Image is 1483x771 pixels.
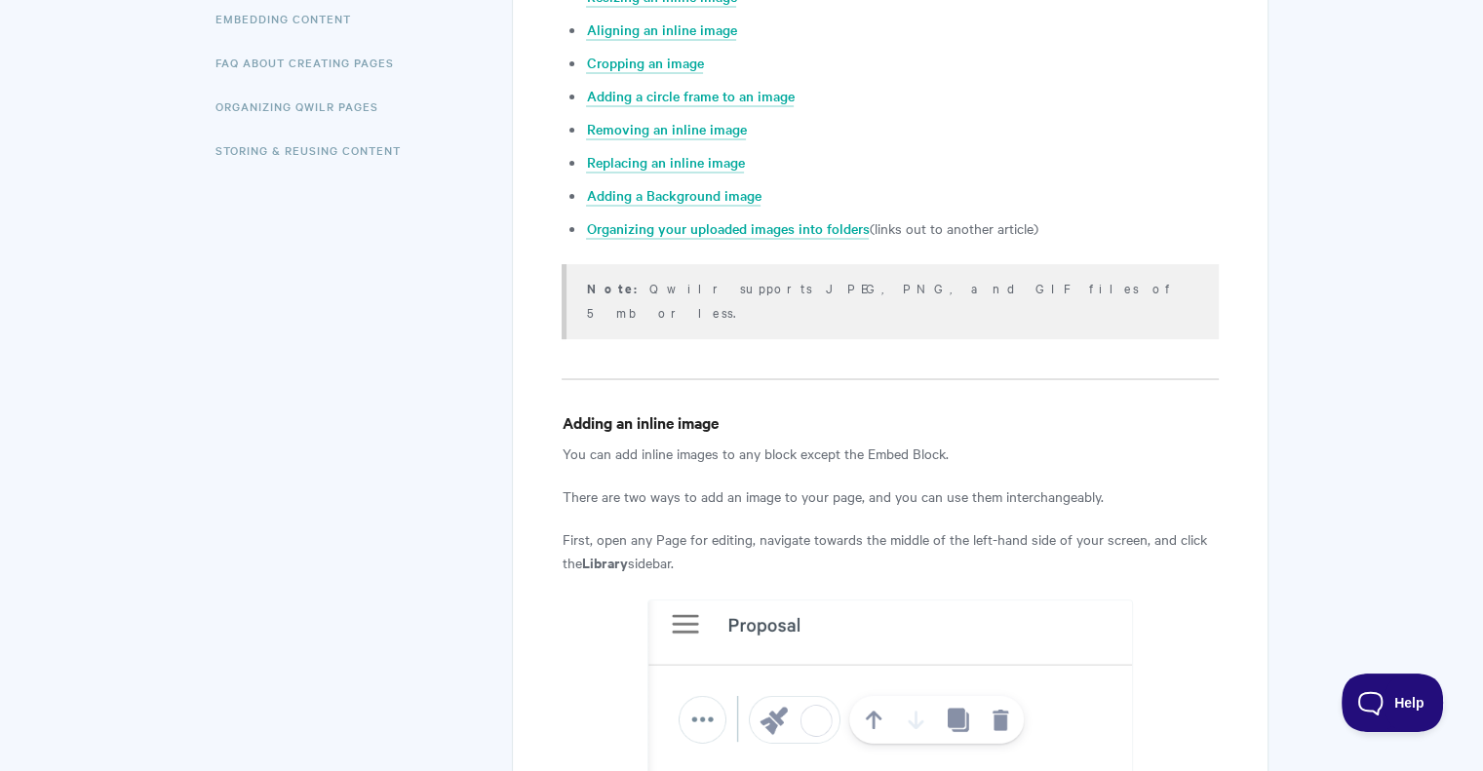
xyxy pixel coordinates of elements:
p: First, open any Page for editing, navigate towards the middle of the left-hand side of your scree... [562,527,1218,574]
strong: Note: [586,279,648,297]
a: Cropping an image [586,53,703,74]
a: FAQ About Creating Pages [215,43,409,82]
p: Qwilr supports JPEG, PNG, and GIF files of 5 mb or less. [586,276,1193,324]
a: Organizing Qwilr Pages [215,87,393,126]
a: Removing an inline image [586,119,746,140]
iframe: Toggle Customer Support [1342,674,1444,732]
a: Storing & Reusing Content [215,131,415,170]
a: Replacing an inline image [586,152,744,173]
a: Aligning an inline image [586,19,736,41]
h4: Adding an inline image [562,410,1218,435]
strong: Library [581,552,627,572]
a: Organizing your uploaded images into folders [586,218,869,240]
p: You can add inline images to any block except the Embed Block. [562,442,1218,465]
a: Adding a circle frame to an image [586,86,794,107]
li: (links out to another article) [586,216,1218,240]
p: There are two ways to add an image to your page, and you can use them interchangeably. [562,484,1218,508]
a: Adding a Background image [586,185,761,207]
